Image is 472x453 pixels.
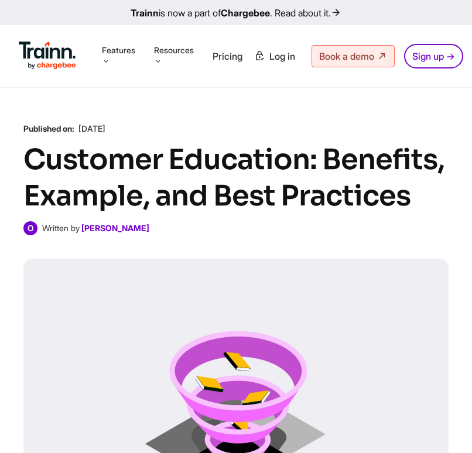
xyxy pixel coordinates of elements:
[404,44,463,68] a: Sign up →
[23,123,74,133] b: Published on:
[78,123,105,133] span: [DATE]
[23,221,37,235] span: O
[154,44,194,56] span: Resources
[312,45,395,67] a: Book a demo
[269,50,295,62] span: Log in
[213,50,242,62] a: Pricing
[23,142,449,214] h1: Customer Education: Benefits, Example, and Best Practices
[81,223,149,233] a: [PERSON_NAME]
[42,223,80,233] span: Written by
[247,46,302,67] a: Log in
[19,42,76,70] img: Trainn Logo
[221,7,270,19] b: Chargebee
[102,44,135,56] span: Features
[319,50,374,62] span: Book a demo
[131,7,159,19] b: Trainn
